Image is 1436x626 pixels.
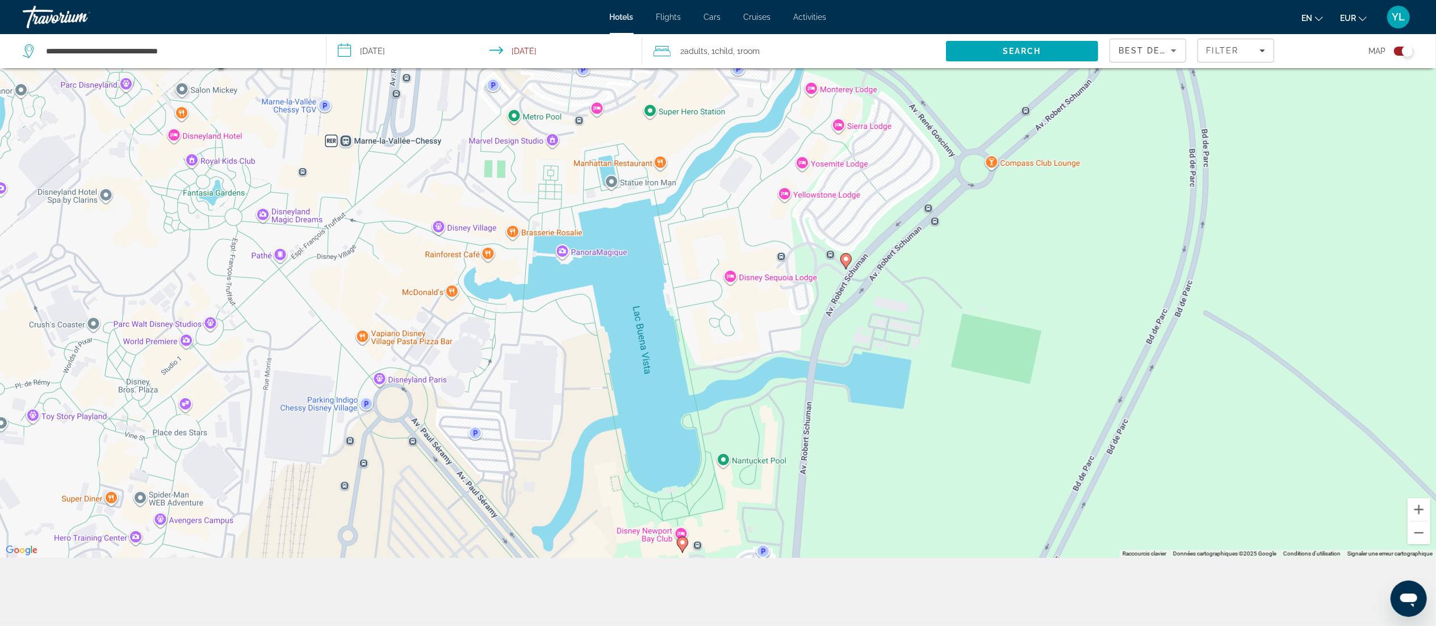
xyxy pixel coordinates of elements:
a: Hotels [610,12,634,22]
button: Search [946,41,1098,61]
a: Conditions d'utilisation (s'ouvre dans un nouvel onglet) [1283,550,1341,557]
a: Signaler une erreur cartographique [1347,550,1433,557]
button: Select check in and out date [326,34,642,68]
span: Search [1003,47,1041,56]
mat-select: Sort by [1119,44,1177,57]
span: Filter [1207,46,1239,55]
a: Cars [704,12,721,22]
a: Travorium [23,2,136,32]
a: Cruises [744,12,771,22]
button: Zoom avant [1408,498,1430,521]
button: Change language [1301,10,1323,26]
button: Zoom arrière [1408,521,1430,544]
img: Google [3,543,40,558]
iframe: Bouton de lancement de la fenêtre de messagerie [1391,581,1427,617]
span: Map [1368,43,1385,59]
span: Best Deals [1119,46,1178,55]
a: Flights [656,12,681,22]
a: Activities [794,12,827,22]
span: YL [1392,11,1405,23]
span: Room [741,47,760,56]
span: , 1 [734,43,760,59]
span: 2 [681,43,708,59]
span: en [1301,14,1312,23]
span: EUR [1340,14,1356,23]
span: Child [715,47,734,56]
button: Change currency [1340,10,1367,26]
button: Raccourcis clavier [1123,550,1166,558]
button: Travelers: 2 adults, 1 child [642,34,946,68]
a: Ouvrir cette zone dans Google Maps (dans une nouvelle fenêtre) [3,543,40,558]
span: Données cartographiques ©2025 Google [1173,550,1276,557]
button: Filters [1198,39,1274,62]
button: User Menu [1384,5,1413,29]
span: , 1 [708,43,734,59]
input: Search hotel destination [45,43,309,60]
button: Toggle map [1385,46,1413,56]
span: Adults [685,47,708,56]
